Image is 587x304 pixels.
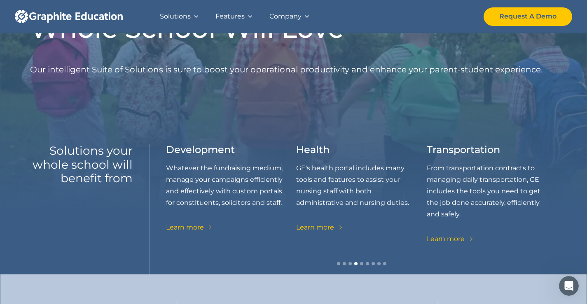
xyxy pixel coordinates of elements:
div: Show slide 8 of 9 [377,262,381,265]
div: 4 of 9 [166,144,297,245]
div: Company [269,11,302,22]
div: Show slide 6 of 9 [366,262,369,265]
div: 5 of 9 [296,144,427,245]
div: Show slide 7 of 9 [372,262,375,265]
h3: Health [296,144,330,156]
div: Show slide 4 of 9 [354,262,358,265]
h2: Solutions your whole school will benefit from [30,144,133,186]
div: Show slide 2 of 9 [343,262,346,265]
h3: Development [166,144,235,156]
div: Show slide 3 of 9 [348,262,352,265]
div: carousel [166,144,557,274]
a: Learn more [166,222,214,233]
div: Learn more [296,222,334,233]
div: Learn more [166,222,204,233]
p: Whatever the fundraising medium, manage your campaigns efficiently and effectively with custom po... [166,162,297,209]
p: Our intelligent Suite of Solutions is sure to boost your operational productivity and enhance you... [30,48,543,91]
p: GE's health portal includes many tools and features to assist your nursing staff with both admini... [296,162,427,209]
div: Learn more [427,233,465,245]
div: Features [215,11,245,22]
div: Show slide 5 of 9 [360,262,363,265]
a: Request A Demo [484,7,572,26]
div: Solutions [160,11,191,22]
h3: Transportation [427,144,500,156]
div: Show slide 9 of 9 [383,262,386,265]
iframe: Intercom live chat [559,276,579,296]
div: Show slide 1 of 9 [337,262,340,265]
div: 6 of 9 [427,144,557,245]
p: From transportation contracts to managing daily transportation, GE includes the tools you need to... [427,162,557,220]
div: Request A Demo [499,11,557,22]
